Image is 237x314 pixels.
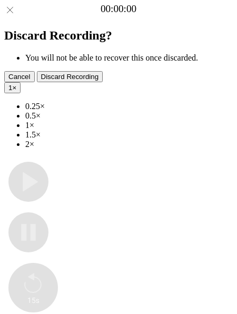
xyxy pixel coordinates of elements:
[4,28,233,43] h2: Discard Recording?
[25,53,233,63] li: You will not be able to recover this once discarded.
[8,84,12,92] span: 1
[25,111,233,121] li: 0.5×
[4,82,21,93] button: 1×
[4,71,35,82] button: Cancel
[25,102,233,111] li: 0.25×
[25,140,233,149] li: 2×
[101,3,136,15] a: 00:00:00
[25,130,233,140] li: 1.5×
[37,71,103,82] button: Discard Recording
[25,121,233,130] li: 1×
